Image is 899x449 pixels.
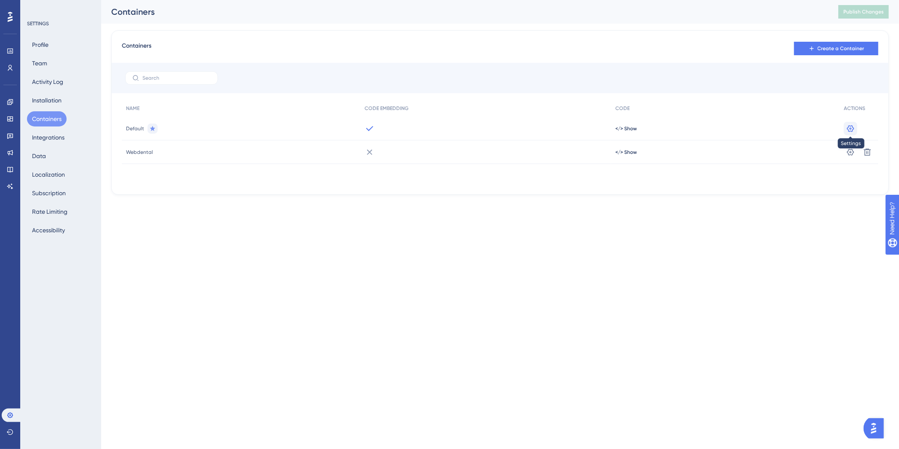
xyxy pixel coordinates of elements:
span: Need Help? [20,2,53,12]
span: Create a Container [818,45,864,52]
button: Team [27,56,52,71]
span: Containers [122,41,151,56]
button: </> Show [615,125,637,132]
div: Containers [111,6,817,18]
button: Localization [27,167,70,182]
button: Create a Container [794,42,878,55]
span: NAME [126,105,140,112]
span: Default [126,125,144,132]
input: Search [142,75,211,81]
button: Containers [27,111,67,126]
button: Rate Limiting [27,204,72,219]
button: Installation [27,93,67,108]
div: SETTINGS [27,20,95,27]
span: Publish Changes [843,8,884,15]
button: Integrations [27,130,70,145]
button: Publish Changes [838,5,889,19]
button: Subscription [27,186,71,201]
span: CODE [615,105,630,112]
button: Accessibility [27,223,70,238]
span: Webdental [126,149,153,156]
button: </> Show [615,149,637,156]
span: ACTIONS [844,105,865,112]
button: Activity Log [27,74,68,89]
button: Profile [27,37,54,52]
iframe: UserGuiding AI Assistant Launcher [864,416,889,441]
button: Data [27,148,51,164]
span: CODE EMBEDDING [365,105,408,112]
